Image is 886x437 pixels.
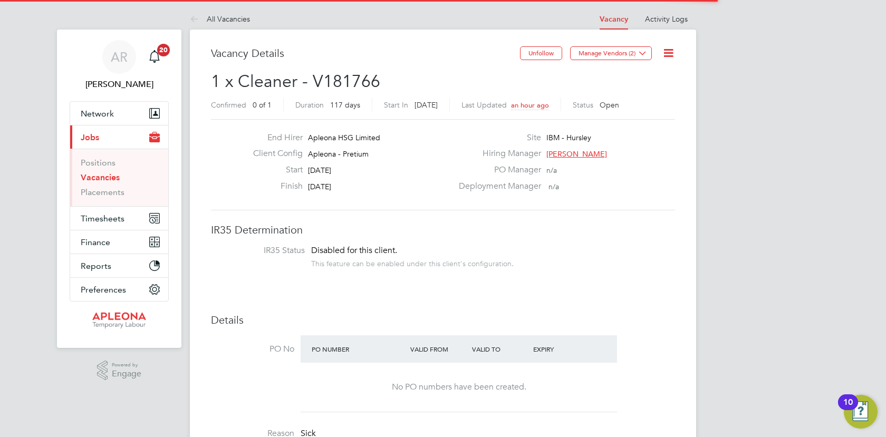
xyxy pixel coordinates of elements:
div: Expiry [531,339,592,358]
a: AR[PERSON_NAME] [70,40,169,91]
span: 0 of 1 [253,100,272,110]
span: n/a [548,182,559,191]
label: Status [573,100,593,110]
span: [DATE] [415,100,438,110]
span: Apleona - Pretium [308,149,369,159]
div: 10 [843,402,853,416]
label: IR35 Status [221,245,305,256]
div: No PO numbers have been created. [311,382,606,393]
a: Positions [81,158,115,168]
label: Duration [295,100,324,110]
label: Hiring Manager [452,148,541,159]
span: Jobs [81,132,99,142]
a: Vacancies [81,172,120,182]
h3: IR35 Determination [211,223,675,237]
div: PO Number [309,339,408,358]
label: Site [452,132,541,143]
a: All Vacancies [190,14,250,24]
h3: Details [211,313,675,327]
span: Reports [81,261,111,271]
span: [PERSON_NAME] [546,149,607,159]
span: Apleona HSG Limited [308,133,380,142]
span: Engage [112,370,141,378]
button: Reports [70,254,168,277]
span: [DATE] [308,166,331,175]
span: an hour ago [511,101,549,110]
button: Network [70,102,168,125]
span: n/a [546,166,557,175]
span: 1 x Cleaner - V181766 [211,71,380,92]
div: Valid To [469,339,531,358]
label: Start [245,164,303,176]
div: Jobs [70,149,168,206]
span: Angie Robison [70,78,169,91]
button: Manage Vendors (2) [570,46,652,60]
a: Go to home page [70,312,169,329]
a: Powered byEngage [97,361,142,381]
span: Disabled for this client. [311,245,397,256]
span: Finance [81,237,110,247]
span: Powered by [112,361,141,370]
span: AR [111,50,128,64]
span: Timesheets [81,213,124,224]
a: 20 [144,40,165,74]
label: Finish [245,181,303,192]
label: Client Config [245,148,303,159]
span: Open [600,100,619,110]
button: Jobs [70,125,168,149]
nav: Main navigation [57,30,181,348]
a: Placements [81,187,124,197]
button: Preferences [70,278,168,301]
button: Timesheets [70,207,168,230]
span: Network [81,109,114,119]
span: 20 [157,44,170,56]
span: 117 days [330,100,360,110]
label: PO Manager [452,164,541,176]
button: Finance [70,230,168,254]
label: Last Updated [461,100,507,110]
span: IBM - Hursley [546,133,591,142]
div: Valid From [408,339,469,358]
div: This feature can be enabled under this client's configuration. [311,256,514,268]
label: Confirmed [211,100,246,110]
a: Vacancy [600,15,628,24]
label: Deployment Manager [452,181,541,192]
button: Unfollow [520,46,562,60]
label: PO No [211,344,294,355]
span: [DATE] [308,182,331,191]
h3: Vacancy Details [211,46,520,60]
span: Preferences [81,285,126,295]
a: Activity Logs [645,14,688,24]
label: Start In [384,100,408,110]
button: Open Resource Center, 10 new notifications [844,395,878,429]
label: End Hirer [245,132,303,143]
img: apleona-logo-retina.png [92,312,146,329]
